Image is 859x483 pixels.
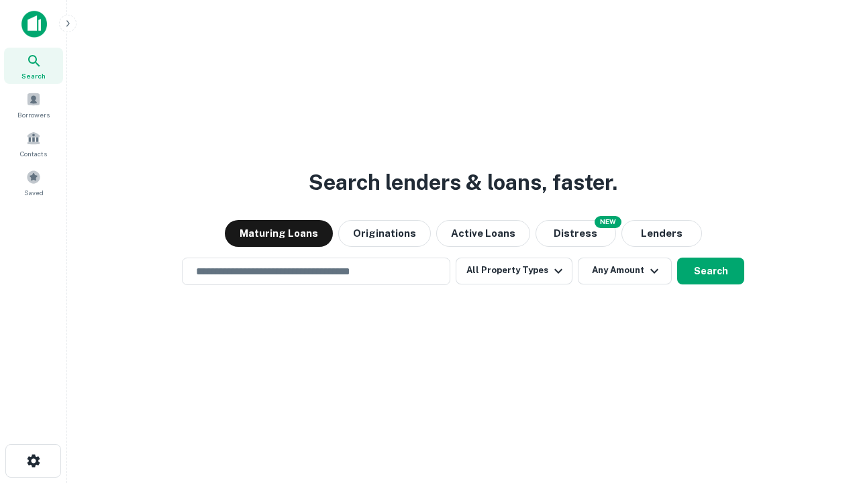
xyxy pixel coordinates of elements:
button: Originations [338,220,431,247]
iframe: Chat Widget [792,376,859,440]
a: Contacts [4,125,63,162]
a: Saved [4,164,63,201]
img: capitalize-icon.png [21,11,47,38]
span: Contacts [20,148,47,159]
button: Search distressed loans with lien and other non-mortgage details. [536,220,616,247]
button: Maturing Loans [225,220,333,247]
button: Active Loans [436,220,530,247]
a: Search [4,48,63,84]
span: Search [21,70,46,81]
a: Borrowers [4,87,63,123]
h3: Search lenders & loans, faster. [309,166,617,199]
span: Borrowers [17,109,50,120]
span: Saved [24,187,44,198]
button: Any Amount [578,258,672,284]
div: NEW [595,216,621,228]
button: Search [677,258,744,284]
button: All Property Types [456,258,572,284]
button: Lenders [621,220,702,247]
